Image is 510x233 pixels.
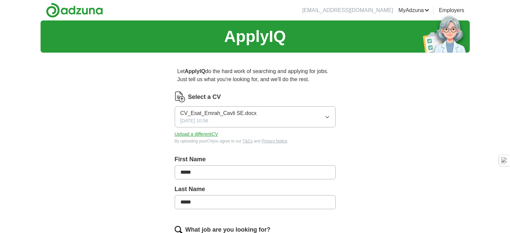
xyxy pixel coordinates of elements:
button: Upload a differentCV [175,131,218,138]
p: Let do the hard work of searching and applying for jobs. Just tell us what you're looking for, an... [175,65,336,86]
a: Employers [439,6,464,14]
label: Select a CV [188,93,221,102]
strong: ApplyIQ [185,68,205,74]
h1: ApplyIQ [224,24,286,49]
label: Last Name [175,185,336,194]
button: CV_Esat_Emrah_Cavli SE.docx[DATE] 10:56 [175,106,336,127]
a: MyAdzuna [398,6,429,14]
div: By uploading your CV you agree to our and . [175,138,336,144]
span: CV_Esat_Emrah_Cavli SE.docx [180,109,257,117]
img: CV Icon [175,92,185,102]
img: Adzuna logo [46,3,103,18]
li: [EMAIL_ADDRESS][DOMAIN_NAME] [302,6,393,14]
a: T&Cs [242,139,252,143]
a: Privacy Notice [262,139,287,143]
label: First Name [175,155,336,164]
span: [DATE] 10:56 [180,117,208,124]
